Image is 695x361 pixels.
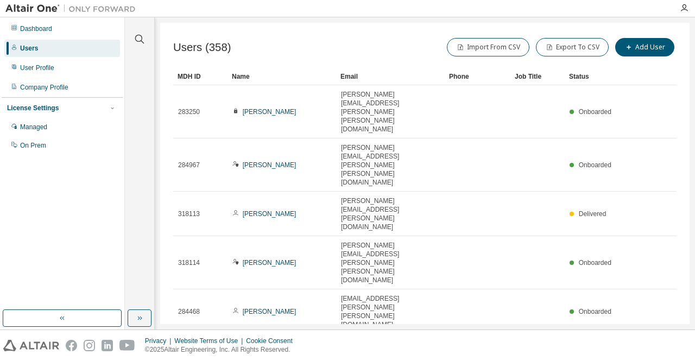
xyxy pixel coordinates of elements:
a: [PERSON_NAME] [243,210,296,218]
div: On Prem [20,141,46,150]
span: [EMAIL_ADDRESS][PERSON_NAME][PERSON_NAME][DOMAIN_NAME] [341,294,440,329]
div: Managed [20,123,47,131]
span: Onboarded [579,161,611,169]
button: Import From CSV [447,38,529,56]
div: Dashboard [20,24,52,33]
span: [PERSON_NAME][EMAIL_ADDRESS][PERSON_NAME][PERSON_NAME][DOMAIN_NAME] [341,90,440,134]
img: linkedin.svg [102,340,113,351]
span: Onboarded [579,108,611,116]
span: 318113 [178,210,200,218]
a: [PERSON_NAME] [243,259,296,267]
div: Company Profile [20,83,68,92]
span: Onboarded [579,308,611,315]
p: © 2025 Altair Engineering, Inc. All Rights Reserved. [145,345,299,354]
div: User Profile [20,64,54,72]
div: Email [340,68,440,85]
div: Users [20,44,38,53]
span: Delivered [579,210,606,218]
img: facebook.svg [66,340,77,351]
img: Altair One [5,3,141,14]
span: 284967 [178,161,200,169]
div: MDH ID [178,68,223,85]
div: Privacy [145,337,174,345]
a: [PERSON_NAME] [243,161,296,169]
div: Phone [449,68,506,85]
button: Export To CSV [536,38,609,56]
span: Users (358) [173,41,231,54]
div: Status [569,68,615,85]
span: Onboarded [579,259,611,267]
img: youtube.svg [119,340,135,351]
span: 318114 [178,258,200,267]
div: Name [232,68,332,85]
span: [PERSON_NAME][EMAIL_ADDRESS][PERSON_NAME][DOMAIN_NAME] [341,197,440,231]
a: [PERSON_NAME] [243,308,296,315]
span: [PERSON_NAME][EMAIL_ADDRESS][PERSON_NAME][PERSON_NAME][DOMAIN_NAME] [341,241,440,284]
div: Cookie Consent [246,337,299,345]
img: instagram.svg [84,340,95,351]
div: Job Title [515,68,560,85]
div: License Settings [7,104,59,112]
span: [PERSON_NAME][EMAIL_ADDRESS][PERSON_NAME][PERSON_NAME][DOMAIN_NAME] [341,143,440,187]
span: 283250 [178,107,200,116]
img: altair_logo.svg [3,340,59,351]
span: 284468 [178,307,200,316]
button: Add User [615,38,674,56]
div: Website Terms of Use [174,337,246,345]
a: [PERSON_NAME] [243,108,296,116]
